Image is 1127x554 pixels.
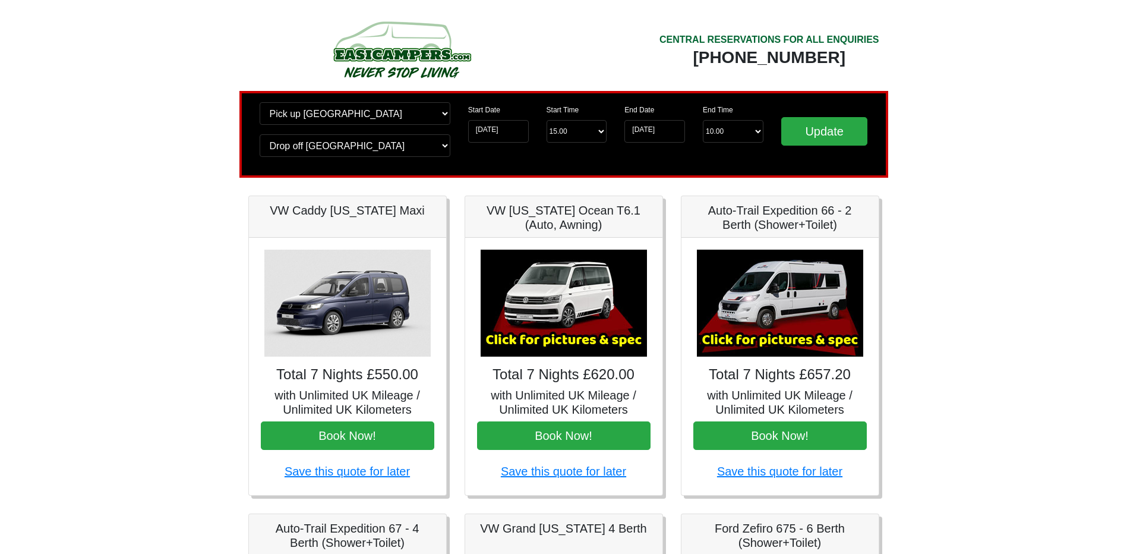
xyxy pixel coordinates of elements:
[477,421,651,450] button: Book Now!
[468,105,500,115] label: Start Date
[261,421,434,450] button: Book Now!
[285,465,410,478] a: Save this quote for later
[693,521,867,550] h5: Ford Zefiro 675 - 6 Berth (Shower+Toilet)
[477,521,651,536] h5: VW Grand [US_STATE] 4 Berth
[477,203,651,232] h5: VW [US_STATE] Ocean T6.1 (Auto, Awning)
[697,250,863,357] img: Auto-Trail Expedition 66 - 2 Berth (Shower+Toilet)
[261,388,434,417] h5: with Unlimited UK Mileage / Unlimited UK Kilometers
[477,388,651,417] h5: with Unlimited UK Mileage / Unlimited UK Kilometers
[468,120,529,143] input: Start Date
[693,203,867,232] h5: Auto-Trail Expedition 66 - 2 Berth (Shower+Toilet)
[659,33,879,47] div: CENTRAL RESERVATIONS FOR ALL ENQUIRIES
[481,250,647,357] img: VW California Ocean T6.1 (Auto, Awning)
[693,388,867,417] h5: with Unlimited UK Mileage / Unlimited UK Kilometers
[261,521,434,550] h5: Auto-Trail Expedition 67 - 4 Berth (Shower+Toilet)
[624,105,654,115] label: End Date
[693,421,867,450] button: Book Now!
[781,117,868,146] input: Update
[264,250,431,357] img: VW Caddy California Maxi
[717,465,842,478] a: Save this quote for later
[693,366,867,383] h4: Total 7 Nights £657.20
[703,105,733,115] label: End Time
[261,203,434,218] h5: VW Caddy [US_STATE] Maxi
[289,17,514,82] img: campers-checkout-logo.png
[547,105,579,115] label: Start Time
[261,366,434,383] h4: Total 7 Nights £550.00
[501,465,626,478] a: Save this quote for later
[477,366,651,383] h4: Total 7 Nights £620.00
[659,47,879,68] div: [PHONE_NUMBER]
[624,120,685,143] input: Return Date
